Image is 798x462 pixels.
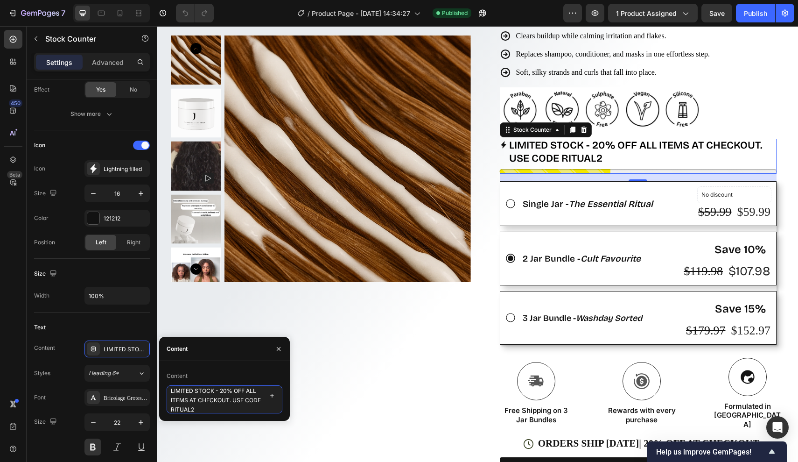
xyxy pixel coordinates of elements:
div: 450 [9,100,22,107]
div: Effect [34,85,49,94]
div: $152.97 [573,296,615,313]
div: Size [34,187,59,200]
i: The Essential Ritual [412,172,496,183]
div: $59.99 [579,177,615,195]
button: 7 [4,4,70,22]
p: Settings [46,57,72,67]
div: Text [34,323,46,332]
p: LIMITED STOCK - 20% OFF ALL ITEMS AT CHECKOUT. USE CODE RITUAL2 [352,113,620,139]
button: Show more [34,106,150,122]
p: Advanced [92,57,124,67]
span: 1 product assigned [616,8,677,18]
div: Font [34,393,46,402]
span: Soft, silky strands and curls that fall into place. [359,42,499,50]
span: | 20% OFF AT CHECKOUT [381,412,602,423]
strong: ORDERS SHIP [DATE] [381,412,482,423]
div: Content [167,372,188,380]
span: Yes [96,85,105,94]
p: No discount [544,164,610,173]
button: Publish [736,4,775,22]
p: 7 [61,7,65,19]
div: Lightning filled [104,165,147,173]
div: Position [34,238,55,247]
span: Published [442,9,468,17]
div: Size [34,268,59,280]
i: Cult Favourite [423,227,483,238]
div: Size [34,416,59,428]
div: Styles [34,369,50,377]
div: 121212 [104,214,147,223]
p: Stock Counter [45,33,125,44]
input: Enter size [102,185,133,202]
img: scentedfree-paraben-free-natural-elements-260nw-2224823533_jpg.webp [343,61,546,105]
p: Formulated in [GEOGRAPHIC_DATA] [555,376,626,403]
div: Icon [34,164,45,173]
div: $119.98 [525,236,567,254]
div: $107.98 [570,236,614,254]
div: $59.99 [540,177,575,195]
p: Rewards with every purchase [449,380,520,398]
div: Stock Counter [354,100,396,108]
button: Show survey - Help us improve GemPages! [656,446,777,457]
button: PRE-ORDER [343,431,627,462]
p: Free Shipping on 3 Jar Bundles [343,380,415,398]
div: Color [34,214,49,222]
div: Content [167,345,188,353]
div: $179.97 [528,296,569,313]
span: Help us improve GemPages! [656,448,766,456]
div: Beta [7,171,22,178]
div: Width [34,291,49,300]
span: No [130,85,137,94]
span: Save [709,9,725,17]
div: Bricolage Grotesque [104,394,147,402]
button: Save [701,4,732,22]
button: Heading 6* [84,365,150,382]
span: / [308,8,310,18]
div: Icon [34,141,45,149]
button: 1 product assigned [608,4,698,22]
span: Left [96,238,106,247]
i: Washday Sorted [419,287,485,297]
span: 3 Jar Bundle - [365,287,485,297]
span: 2 Jar Bundle - [365,227,483,238]
span: Product Page - [DATE] 14:34:27 [312,8,410,18]
pre: Save 10% [552,211,614,236]
span: Single Jar - [365,172,496,183]
pre: Save 15% [552,270,614,296]
div: Undo/Redo [176,4,214,22]
div: Open Intercom Messenger [766,416,789,439]
div: Show more [70,109,114,119]
iframe: Design area [157,26,798,462]
input: Auto [85,287,149,304]
div: LIMITED STOCK - 20% OFF ALL ITEMS AT CHECKOUT [104,345,147,354]
span: Heading 6* [89,369,119,377]
span: Right [127,238,140,247]
div: Publish [744,8,767,18]
div: Content [34,344,55,352]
